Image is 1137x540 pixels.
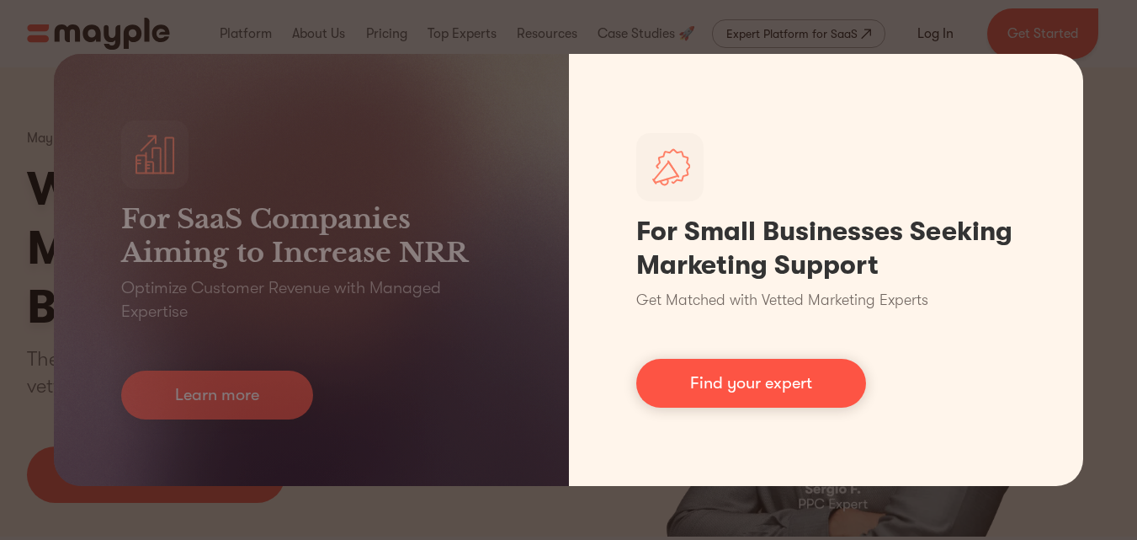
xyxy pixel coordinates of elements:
[121,371,313,420] a: Learn more
[636,215,1017,282] h1: For Small Businesses Seeking Marketing Support
[636,359,866,408] a: Find your expert
[121,202,502,270] h3: For SaaS Companies Aiming to Increase NRR
[636,289,928,312] p: Get Matched with Vetted Marketing Experts
[121,276,502,323] p: Optimize Customer Revenue with Managed Expertise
